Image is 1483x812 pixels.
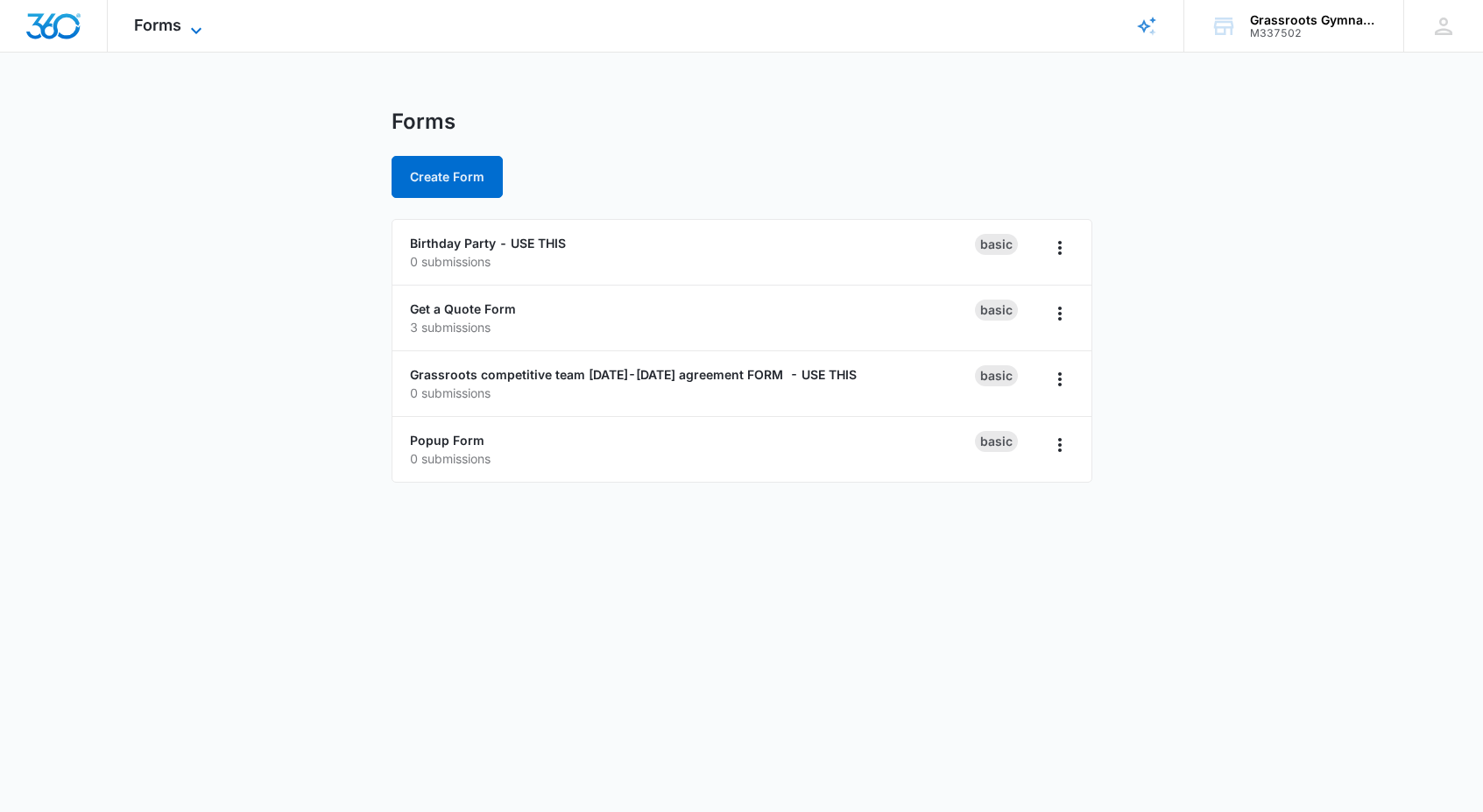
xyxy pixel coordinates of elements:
[410,236,566,251] a: Birthday Party - USE THIS
[1250,13,1378,27] div: account name
[410,384,975,402] p: 0 submissions
[975,365,1018,386] div: Basic
[1046,365,1074,393] button: Overflow Menu
[975,431,1018,452] div: Basic
[392,109,455,135] h1: Forms
[410,367,857,382] a: Grassroots competitive team [DATE]-[DATE] agreement FORM - USE THIS
[410,318,975,336] p: 3 submissions
[975,234,1018,255] div: Basic
[1046,431,1074,459] button: Overflow Menu
[134,16,181,34] span: Forms
[1250,27,1378,39] div: account id
[975,300,1018,321] div: Basic
[410,252,975,271] p: 0 submissions
[1046,300,1074,328] button: Overflow Menu
[410,301,516,316] a: Get a Quote Form
[410,433,484,448] a: Popup Form
[392,156,503,198] button: Create Form
[410,449,975,468] p: 0 submissions
[1046,234,1074,262] button: Overflow Menu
